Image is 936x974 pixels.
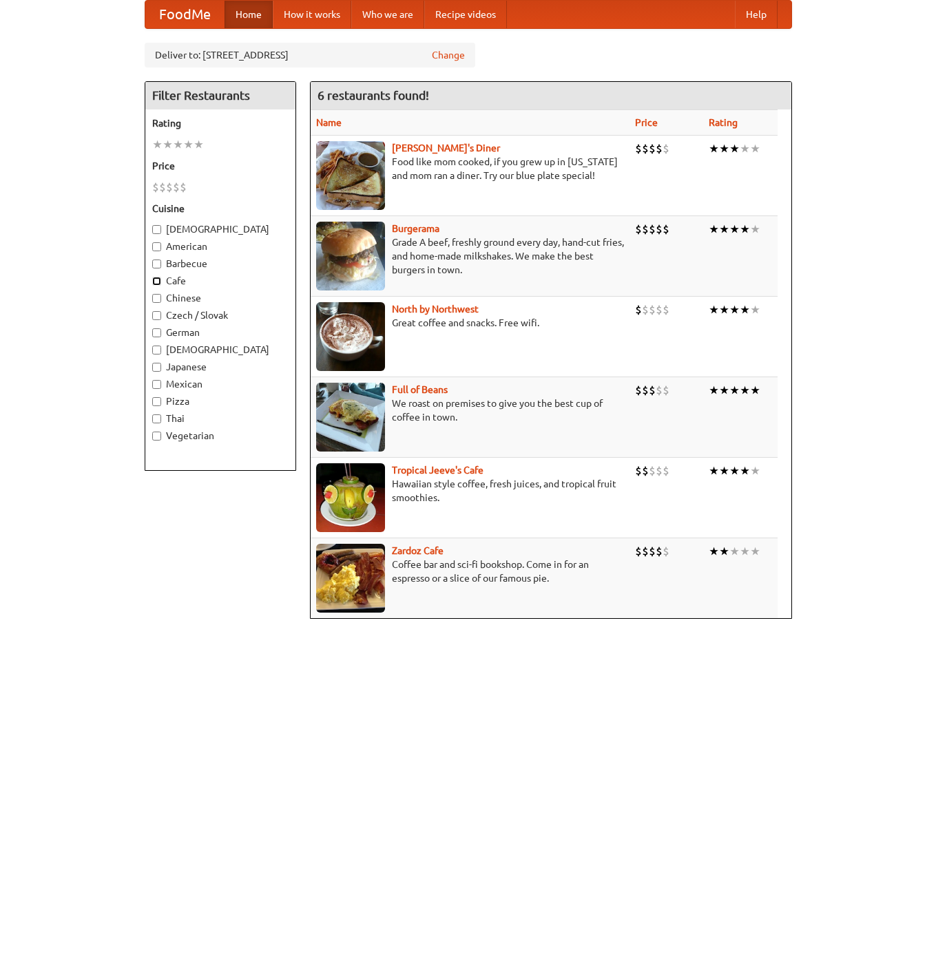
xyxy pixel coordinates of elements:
[145,1,225,28] a: FoodMe
[656,302,663,317] li: $
[152,394,289,408] label: Pizza
[183,137,194,152] li: ★
[432,48,465,62] a: Change
[152,311,161,320] input: Czech / Slovak
[152,116,289,130] h5: Rating
[635,141,642,156] li: $
[635,222,642,237] li: $
[740,544,750,559] li: ★
[273,1,351,28] a: How it works
[750,383,760,398] li: ★
[709,302,719,317] li: ★
[152,257,289,271] label: Barbecue
[735,1,778,28] a: Help
[750,302,760,317] li: ★
[392,304,479,315] b: North by Northwest
[649,222,656,237] li: $
[152,346,161,354] input: [DEMOGRAPHIC_DATA]
[642,383,649,398] li: $
[642,302,649,317] li: $
[152,414,161,423] input: Thai
[152,328,161,337] input: German
[649,302,656,317] li: $
[145,82,295,109] h4: Filter Restaurants
[424,1,507,28] a: Recipe videos
[316,383,385,452] img: beans.jpg
[163,137,173,152] li: ★
[392,465,483,476] a: Tropical Jeeve's Cafe
[635,117,658,128] a: Price
[750,544,760,559] li: ★
[316,544,385,613] img: zardoz.jpg
[642,463,649,478] li: $
[729,222,740,237] li: ★
[740,141,750,156] li: ★
[152,260,161,268] input: Barbecue
[663,141,669,156] li: $
[152,240,289,253] label: American
[225,1,273,28] a: Home
[316,155,624,182] p: Food like mom cooked, if you grew up in [US_STATE] and mom ran a diner. Try our blue plate special!
[180,180,187,195] li: $
[663,383,669,398] li: $
[152,397,161,406] input: Pizza
[152,412,289,425] label: Thai
[740,463,750,478] li: ★
[750,463,760,478] li: ★
[351,1,424,28] a: Who we are
[392,384,448,395] a: Full of Beans
[719,141,729,156] li: ★
[719,463,729,478] li: ★
[173,180,180,195] li: $
[392,223,439,234] a: Burgerama
[750,222,760,237] li: ★
[709,544,719,559] li: ★
[642,141,649,156] li: $
[719,222,729,237] li: ★
[709,141,719,156] li: ★
[740,383,750,398] li: ★
[316,316,624,330] p: Great coffee and snacks. Free wifi.
[316,558,624,585] p: Coffee bar and sci-fi bookshop. Come in for an espresso or a slice of our famous pie.
[152,363,161,372] input: Japanese
[663,222,669,237] li: $
[392,545,444,556] a: Zardoz Cafe
[656,544,663,559] li: $
[656,141,663,156] li: $
[656,383,663,398] li: $
[152,326,289,339] label: German
[173,137,183,152] li: ★
[152,429,289,443] label: Vegetarian
[316,302,385,371] img: north.jpg
[649,544,656,559] li: $
[740,222,750,237] li: ★
[152,360,289,374] label: Japanese
[152,225,161,234] input: [DEMOGRAPHIC_DATA]
[719,544,729,559] li: ★
[719,383,729,398] li: ★
[392,142,500,153] a: [PERSON_NAME]'s Diner
[729,302,740,317] li: ★
[729,463,740,478] li: ★
[635,383,642,398] li: $
[152,180,159,195] li: $
[649,463,656,478] li: $
[152,432,161,441] input: Vegetarian
[635,544,642,559] li: $
[656,463,663,478] li: $
[709,383,719,398] li: ★
[729,383,740,398] li: ★
[729,141,740,156] li: ★
[635,463,642,478] li: $
[152,294,161,303] input: Chinese
[649,141,656,156] li: $
[152,343,289,357] label: [DEMOGRAPHIC_DATA]
[740,302,750,317] li: ★
[152,159,289,173] h5: Price
[729,544,740,559] li: ★
[152,222,289,236] label: [DEMOGRAPHIC_DATA]
[152,242,161,251] input: American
